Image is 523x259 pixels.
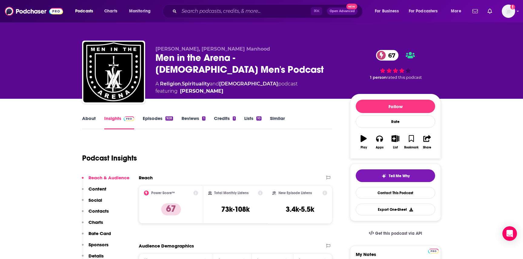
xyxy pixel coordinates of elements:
h3: 73k-108k [221,205,250,214]
span: [PERSON_NAME], [PERSON_NAME] Manhood [155,46,270,52]
h1: Podcast Insights [82,154,137,163]
span: More [451,7,461,15]
button: open menu [371,6,406,16]
a: Spirituality [182,81,210,87]
button: open menu [125,6,158,16]
img: Men in the Arena - Christian Men's Podcast [83,42,144,102]
span: featuring [155,88,298,95]
button: Reach & Audience [82,175,129,186]
a: Lists10 [244,115,261,129]
a: Pro website [428,248,439,254]
img: Podchaser - Follow, Share and Rate Podcasts [5,5,63,17]
a: Reviews1 [182,115,205,129]
button: Charts [82,219,103,231]
button: Show profile menu [502,5,515,18]
div: 1 [233,116,236,121]
h2: Power Score™ [151,191,175,195]
button: Rate Card [82,231,111,242]
button: Social [82,197,102,208]
span: Charts [104,7,117,15]
div: A podcast [155,80,298,95]
span: Tell Me Why [389,174,410,178]
p: Details [88,253,104,259]
button: Bookmark [403,131,419,153]
img: User Profile [502,5,515,18]
span: 1 person [370,75,387,80]
button: Follow [356,100,435,113]
h2: Audience Demographics [139,243,194,249]
a: Credits1 [214,115,236,129]
button: Share [419,131,435,153]
div: Play [361,146,367,149]
button: open menu [71,6,101,16]
a: Get this podcast via API [364,226,427,241]
a: Similar [270,115,285,129]
span: Monitoring [129,7,151,15]
span: Get this podcast via API [375,231,422,236]
span: 67 [382,50,398,61]
a: Religion [160,81,181,87]
img: Podchaser Pro [428,249,439,254]
h2: Total Monthly Listens [214,191,248,195]
span: Open Advanced [330,10,355,13]
div: 10 [256,116,261,121]
button: List [388,131,403,153]
p: Rate Card [88,231,111,236]
div: Search podcasts, credits, & more... [168,4,368,18]
a: About [82,115,96,129]
a: 67 [376,50,398,61]
h3: 3.4k-5.5k [286,205,314,214]
span: Podcasts [75,7,93,15]
a: Show notifications dropdown [485,6,495,16]
p: 67 [161,203,181,215]
a: Episodes928 [143,115,173,129]
button: Sponsors [82,242,108,253]
button: Export One-Sheet [356,204,435,215]
span: New [346,4,357,9]
button: Open AdvancedNew [327,8,358,15]
a: Show notifications dropdown [470,6,480,16]
a: Contact This Podcast [356,187,435,199]
button: tell me why sparkleTell Me Why [356,169,435,182]
span: and [210,81,219,87]
p: Contacts [88,208,109,214]
span: For Business [375,7,399,15]
p: Reach & Audience [88,175,129,181]
span: For Podcasters [409,7,438,15]
p: Social [88,197,102,203]
div: 1 [202,116,205,121]
button: Apps [371,131,387,153]
img: Podchaser Pro [124,116,134,121]
h2: Reach [139,175,153,181]
div: Apps [376,146,384,149]
span: Logged in as shcarlos [502,5,515,18]
a: Jim Ramos [180,88,223,95]
div: Bookmark [404,146,418,149]
button: open menu [405,6,447,16]
svg: Add a profile image [510,5,515,9]
button: Play [356,131,371,153]
span: rated this podcast [387,75,422,80]
p: Sponsors [88,242,108,247]
div: Rate [356,115,435,128]
span: ⌘ K [311,7,322,15]
span: , [181,81,182,87]
a: Charts [100,6,121,16]
input: Search podcasts, credits, & more... [179,6,311,16]
div: Open Intercom Messenger [502,226,517,241]
button: open menu [447,6,469,16]
h2: New Episode Listens [278,191,312,195]
button: Contacts [82,208,109,219]
button: Content [82,186,106,197]
div: 928 [165,116,173,121]
div: 67 1 personrated this podcast [350,46,441,84]
a: InsightsPodchaser Pro [104,115,134,129]
p: Content [88,186,106,192]
img: tell me why sparkle [381,174,386,178]
a: [DEMOGRAPHIC_DATA] [219,81,278,87]
div: Share [423,146,431,149]
p: Charts [88,219,103,225]
div: List [393,146,398,149]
